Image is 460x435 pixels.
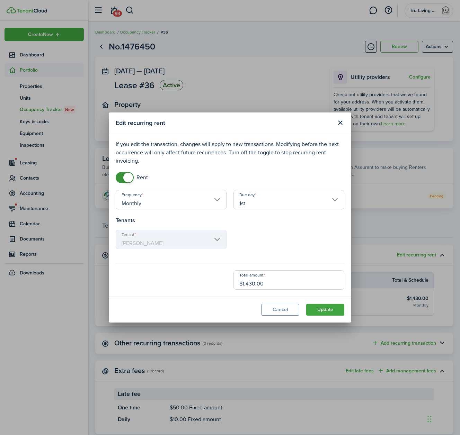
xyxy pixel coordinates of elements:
button: Close modal [334,117,346,129]
div: Drag [427,409,432,429]
input: 0.00 [233,270,344,290]
modal-title: Edit recurring rent [116,116,333,129]
button: Cancel [261,304,299,316]
button: Update [306,304,344,316]
p: If you edit the transaction, changes will apply to new transactions. Modifying before the next oc... [116,140,344,165]
h4: Tenants [116,216,344,225]
iframe: Chat Widget [425,402,460,435]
